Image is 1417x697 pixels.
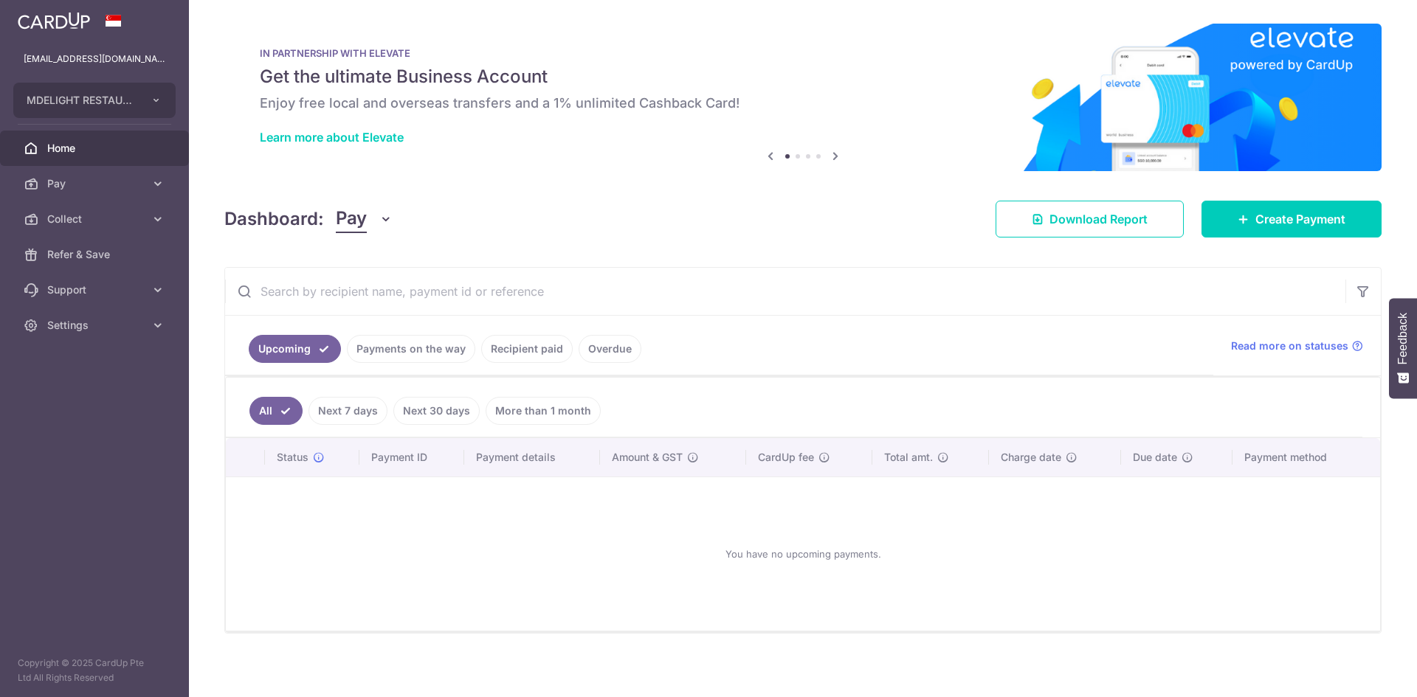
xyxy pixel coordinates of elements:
[612,450,683,465] span: Amount & GST
[1232,438,1380,476] th: Payment method
[884,450,933,465] span: Total amt.
[1396,313,1410,364] span: Feedback
[260,65,1346,89] h5: Get the ultimate Business Account
[996,201,1184,237] a: Download Report
[308,397,387,425] a: Next 7 days
[47,282,145,297] span: Support
[1049,210,1148,228] span: Download Report
[13,83,176,118] button: MDELIGHT RESTAURANT PTE LTD
[224,206,324,232] h4: Dashboard:
[260,94,1346,112] h6: Enjoy free local and overseas transfers and a 1% unlimited Cashback Card!
[1001,450,1061,465] span: Charge date
[347,335,475,363] a: Payments on the way
[464,438,600,476] th: Payment details
[336,205,367,233] span: Pay
[1231,339,1363,353] a: Read more on statuses
[24,52,165,66] p: [EMAIL_ADDRESS][DOMAIN_NAME]
[47,318,145,333] span: Settings
[336,205,393,233] button: Pay
[224,24,1382,171] img: Renovation banner
[1389,298,1417,398] button: Feedback - Show survey
[486,397,601,425] a: More than 1 month
[249,397,303,425] a: All
[47,141,145,156] span: Home
[393,397,480,425] a: Next 30 days
[18,12,90,30] img: CardUp
[277,450,308,465] span: Status
[260,47,1346,59] p: IN PARTNERSHIP WITH ELEVATE
[1231,339,1348,353] span: Read more on statuses
[359,438,464,476] th: Payment ID
[260,130,404,145] a: Learn more about Elevate
[1201,201,1382,237] a: Create Payment
[758,450,814,465] span: CardUp fee
[1133,450,1177,465] span: Due date
[225,268,1345,315] input: Search by recipient name, payment id or reference
[579,335,641,363] a: Overdue
[249,335,341,363] a: Upcoming
[47,247,145,262] span: Refer & Save
[47,212,145,226] span: Collect
[27,93,136,108] span: MDELIGHT RESTAURANT PTE LTD
[481,335,573,363] a: Recipient paid
[1255,210,1345,228] span: Create Payment
[244,489,1362,619] div: You have no upcoming payments.
[47,176,145,191] span: Pay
